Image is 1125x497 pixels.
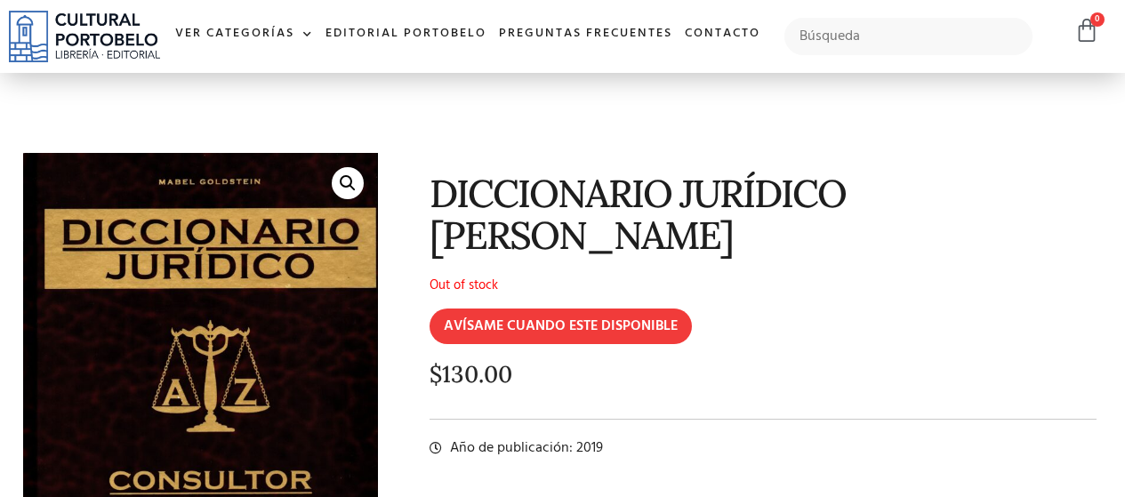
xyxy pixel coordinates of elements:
p: Out of stock [430,275,1097,296]
span: $ [430,359,442,389]
a: Editorial Portobelo [319,15,493,53]
bdi: 130.00 [430,359,512,389]
a: Preguntas frecuentes [493,15,679,53]
a: Contacto [679,15,767,53]
a: 0 [1074,18,1099,44]
input: Búsqueda [784,18,1033,55]
input: AVÍSAME CUANDO ESTE DISPONIBLE [430,309,692,344]
a: Ver Categorías [169,15,319,53]
span: 0 [1090,12,1105,27]
span: Año de publicación: 2019 [446,437,603,459]
a: 🔍 [332,167,364,199]
h1: DICCIONARIO JURÍDICO [PERSON_NAME] [430,172,1097,257]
